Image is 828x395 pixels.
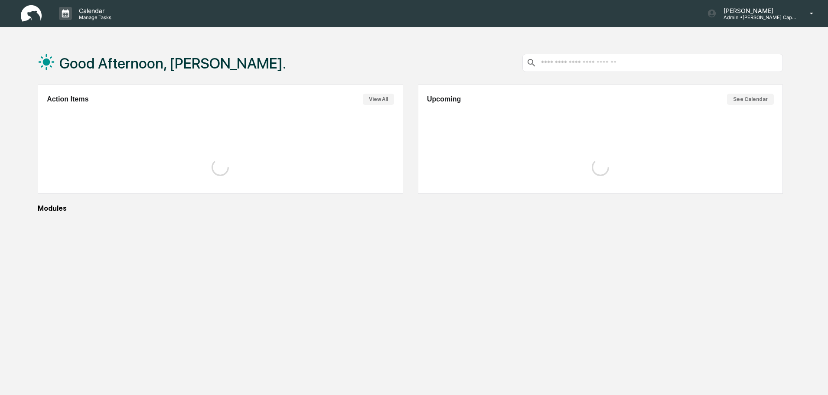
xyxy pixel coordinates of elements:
[38,204,783,212] div: Modules
[363,94,394,105] button: View All
[717,14,797,20] p: Admin • [PERSON_NAME] Capital
[427,95,461,103] h2: Upcoming
[72,14,116,20] p: Manage Tasks
[21,5,42,22] img: logo
[47,95,88,103] h2: Action Items
[72,7,116,14] p: Calendar
[59,55,286,72] h1: Good Afternoon, [PERSON_NAME].
[727,94,774,105] button: See Calendar
[717,7,797,14] p: [PERSON_NAME]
